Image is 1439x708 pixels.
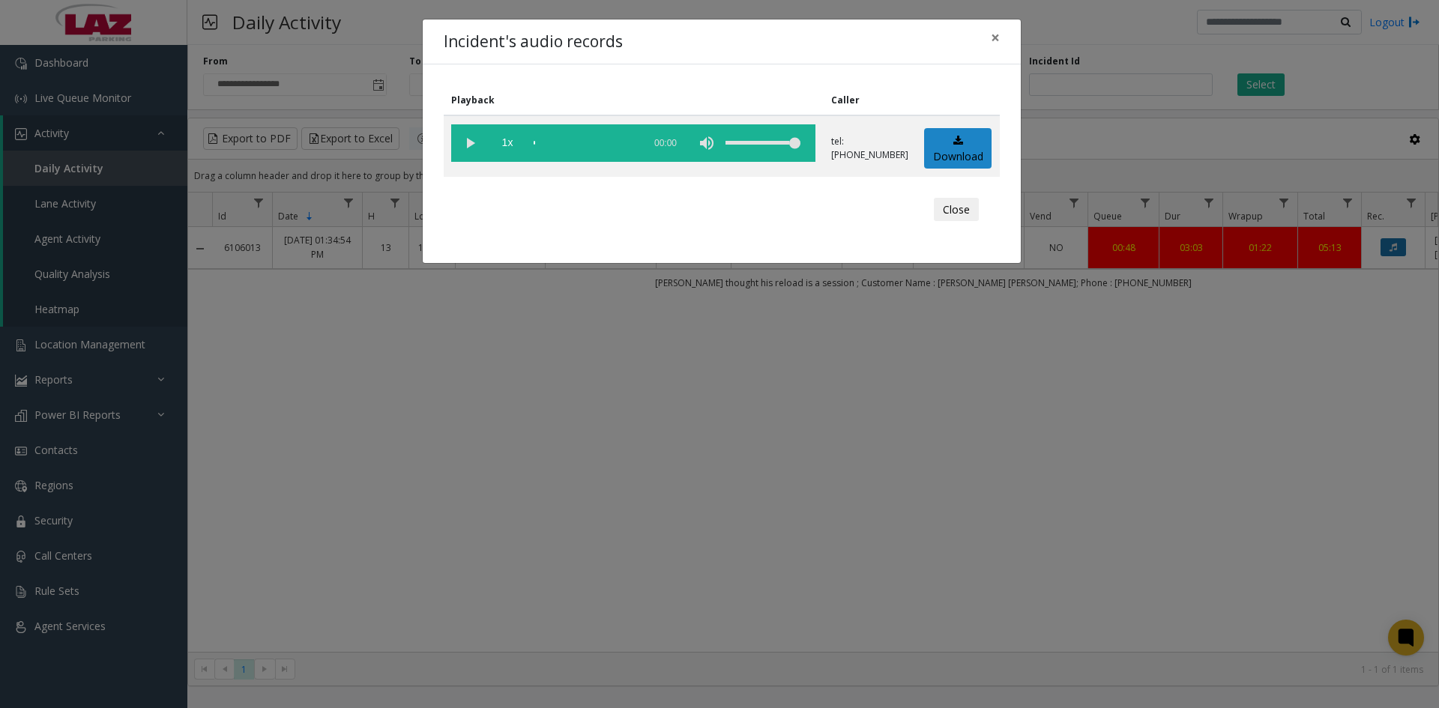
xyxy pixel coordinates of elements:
button: Close [934,198,979,222]
a: Download [924,128,992,169]
h4: Incident's audio records [444,30,623,54]
div: volume level [725,124,800,162]
span: playback speed button [489,124,526,162]
p: tel:[PHONE_NUMBER] [831,135,908,162]
th: Caller [824,85,917,115]
button: Close [980,19,1010,56]
th: Playback [444,85,824,115]
span: × [991,27,1000,48]
div: scrub bar [534,124,636,162]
